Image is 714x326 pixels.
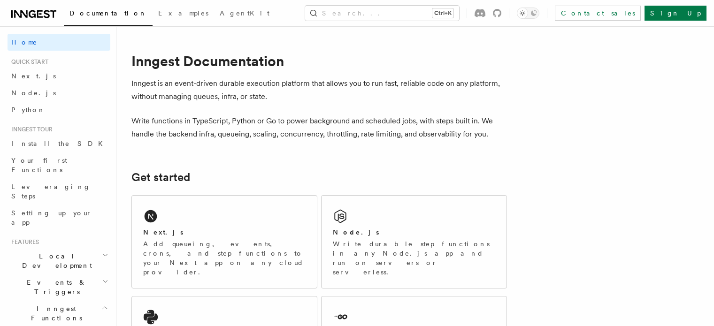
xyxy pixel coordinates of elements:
[11,183,91,200] span: Leveraging Steps
[64,3,153,26] a: Documentation
[8,34,110,51] a: Home
[8,84,110,101] a: Node.js
[8,238,39,246] span: Features
[8,205,110,231] a: Setting up your app
[11,106,46,114] span: Python
[8,178,110,205] a: Leveraging Steps
[214,3,275,25] a: AgentKit
[333,227,379,237] h2: Node.js
[555,6,641,21] a: Contact sales
[131,171,190,184] a: Get started
[8,251,102,270] span: Local Development
[143,227,184,237] h2: Next.js
[517,8,539,19] button: Toggle dark mode
[131,53,507,69] h1: Inngest Documentation
[8,278,102,296] span: Events & Triggers
[432,8,453,18] kbd: Ctrl+K
[8,68,110,84] a: Next.js
[11,89,56,97] span: Node.js
[8,58,48,66] span: Quick start
[8,304,101,323] span: Inngest Functions
[8,248,110,274] button: Local Development
[131,195,317,288] a: Next.jsAdd queueing, events, crons, and step functions to your Next app on any cloud provider.
[8,274,110,300] button: Events & Triggers
[8,152,110,178] a: Your first Functions
[11,72,56,80] span: Next.js
[153,3,214,25] a: Examples
[143,239,306,277] p: Add queueing, events, crons, and step functions to your Next app on any cloud provider.
[8,126,53,133] span: Inngest tour
[11,140,108,147] span: Install the SDK
[8,101,110,118] a: Python
[131,114,507,141] p: Write functions in TypeScript, Python or Go to power background and scheduled jobs, with steps bu...
[333,239,495,277] p: Write durable step functions in any Node.js app and run on servers or serverless.
[11,38,38,47] span: Home
[305,6,459,21] button: Search...Ctrl+K
[645,6,706,21] a: Sign Up
[321,195,507,288] a: Node.jsWrite durable step functions in any Node.js app and run on servers or serverless.
[11,209,92,226] span: Setting up your app
[158,9,208,17] span: Examples
[8,135,110,152] a: Install the SDK
[220,9,269,17] span: AgentKit
[69,9,147,17] span: Documentation
[11,157,67,174] span: Your first Functions
[131,77,507,103] p: Inngest is an event-driven durable execution platform that allows you to run fast, reliable code ...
